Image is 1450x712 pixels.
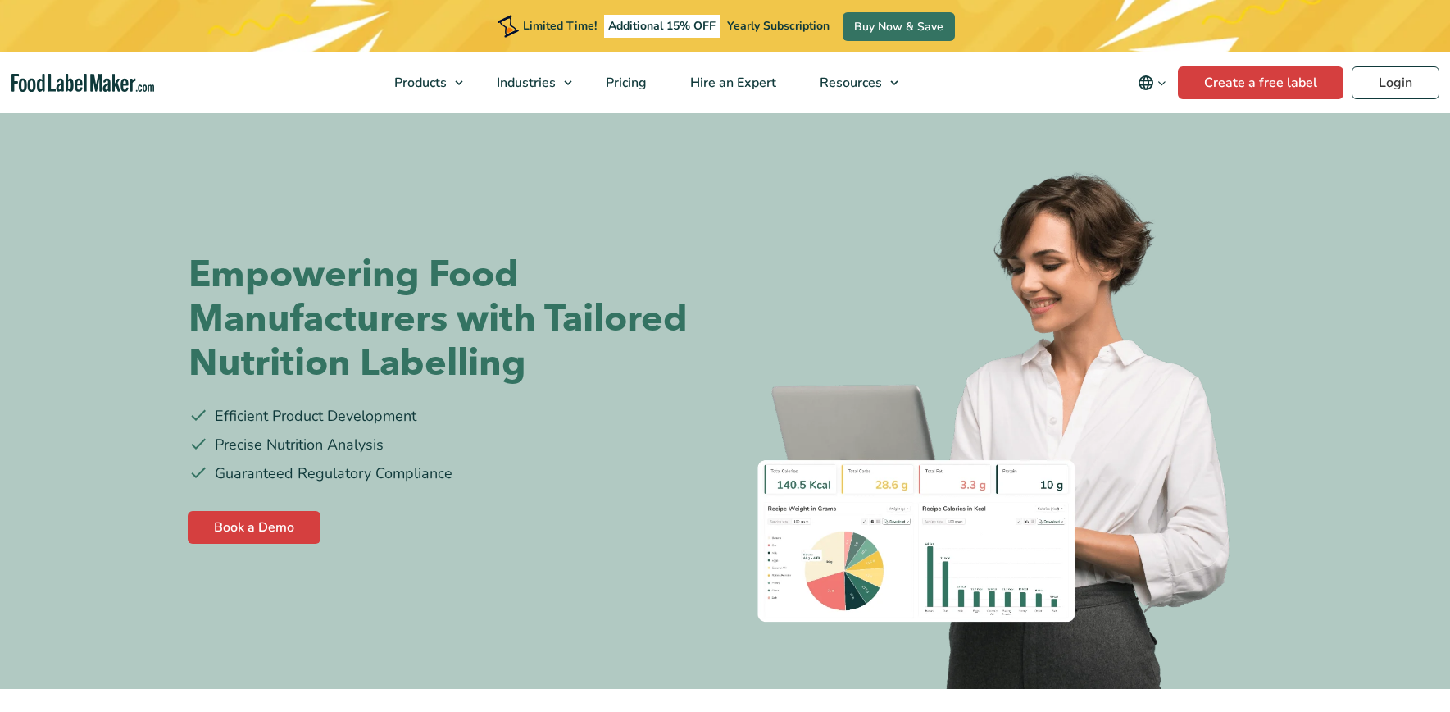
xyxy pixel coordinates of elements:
a: Login [1352,66,1439,99]
a: Resources [798,52,907,113]
h1: Empowering Food Manufacturers with Tailored Nutrition Labelling [189,253,713,386]
span: Additional 15% OFF [604,15,720,38]
li: Precise Nutrition Analysis [189,434,713,456]
span: Hire an Expert [685,74,778,92]
button: Change language [1126,66,1178,99]
a: Pricing [584,52,665,113]
a: Book a Demo [188,511,320,544]
a: Products [373,52,471,113]
a: Food Label Maker homepage [11,74,154,93]
span: Pricing [601,74,648,92]
li: Efficient Product Development [189,405,713,427]
span: Products [389,74,448,92]
a: Create a free label [1178,66,1343,99]
span: Limited Time! [523,18,597,34]
a: Buy Now & Save [843,12,955,41]
span: Industries [492,74,557,92]
span: Resources [815,74,884,92]
a: Hire an Expert [669,52,794,113]
a: Industries [475,52,580,113]
li: Guaranteed Regulatory Compliance [189,463,713,485]
span: Yearly Subscription [727,18,830,34]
